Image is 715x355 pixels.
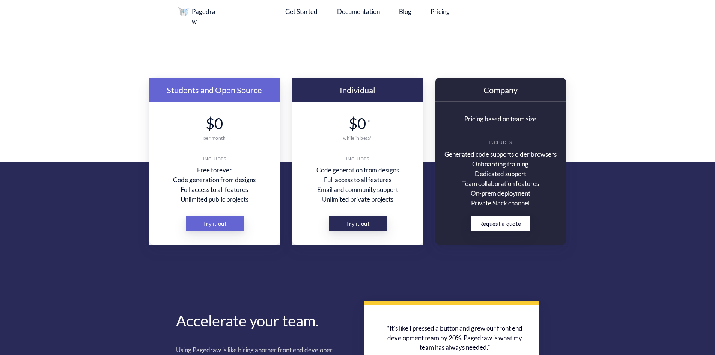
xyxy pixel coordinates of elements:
[200,135,229,141] div: per month
[168,195,261,204] div: Unlimited public projects
[478,85,523,95] div: Company
[442,169,559,179] div: Dedicated support
[474,216,527,231] div: Request a quote
[334,135,381,141] div: while in beta*
[192,7,220,26] div: Pagedraw
[186,216,244,231] a: Try it out
[349,114,366,133] div: $0
[346,156,369,162] div: INCLUDES
[178,7,231,26] a: Pagedraw
[285,7,318,17] a: Get Started
[329,216,387,231] a: Try it out
[168,185,261,195] div: Full access to all features
[178,7,190,16] img: image.png
[452,114,549,124] div: Pricing based on team size
[442,159,559,169] div: Onboarding training
[176,311,341,330] div: Accelerate your team.
[168,175,261,185] div: Code generation from designs
[442,179,559,189] div: Team collaboration features
[306,185,409,195] div: Email and community support
[306,175,409,185] div: Full access to all features
[442,150,559,159] div: Generated code supports older browsers
[442,198,559,208] div: Private Slack channel
[165,85,263,95] div: Students and Open Source
[431,7,450,17] a: Pricing
[168,165,261,175] div: Free forever
[206,114,223,133] div: $0
[337,7,380,17] a: Documentation
[399,7,412,17] a: Blog
[471,216,530,231] a: Request a quote
[442,189,559,198] div: On-prem deployment
[199,216,231,231] div: Try it out
[382,323,528,352] div: “It’s like I pressed a button and grew our front end development team by 20%. Pagedraw is what my...
[318,85,397,95] div: Individual
[306,195,409,204] div: Unlimited private projects
[342,216,374,231] div: Try it out
[306,165,409,175] div: Code generation from designs
[203,156,226,162] div: INCLUDES
[489,139,512,145] div: INCLUDES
